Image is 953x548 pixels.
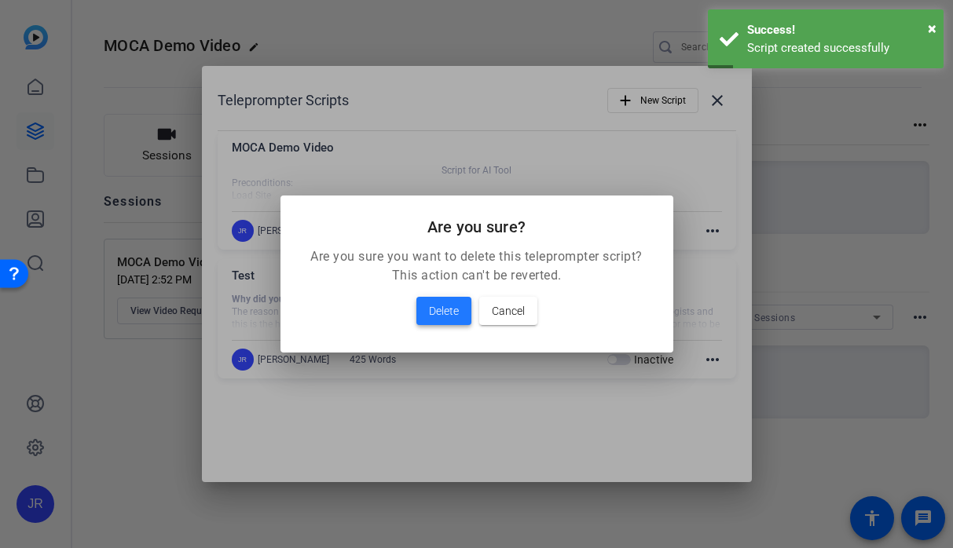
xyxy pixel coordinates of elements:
[928,19,937,38] span: ×
[492,301,525,320] span: Cancel
[416,297,471,325] button: Delete
[479,297,537,325] button: Cancel
[299,214,654,239] h2: Are you sure?
[429,301,459,320] span: Delete
[747,39,932,57] div: Script created successfully
[299,247,654,285] p: Are you sure you want to delete this teleprompter script? This action can't be reverted.
[747,21,932,39] div: Success!
[928,16,937,40] button: Close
